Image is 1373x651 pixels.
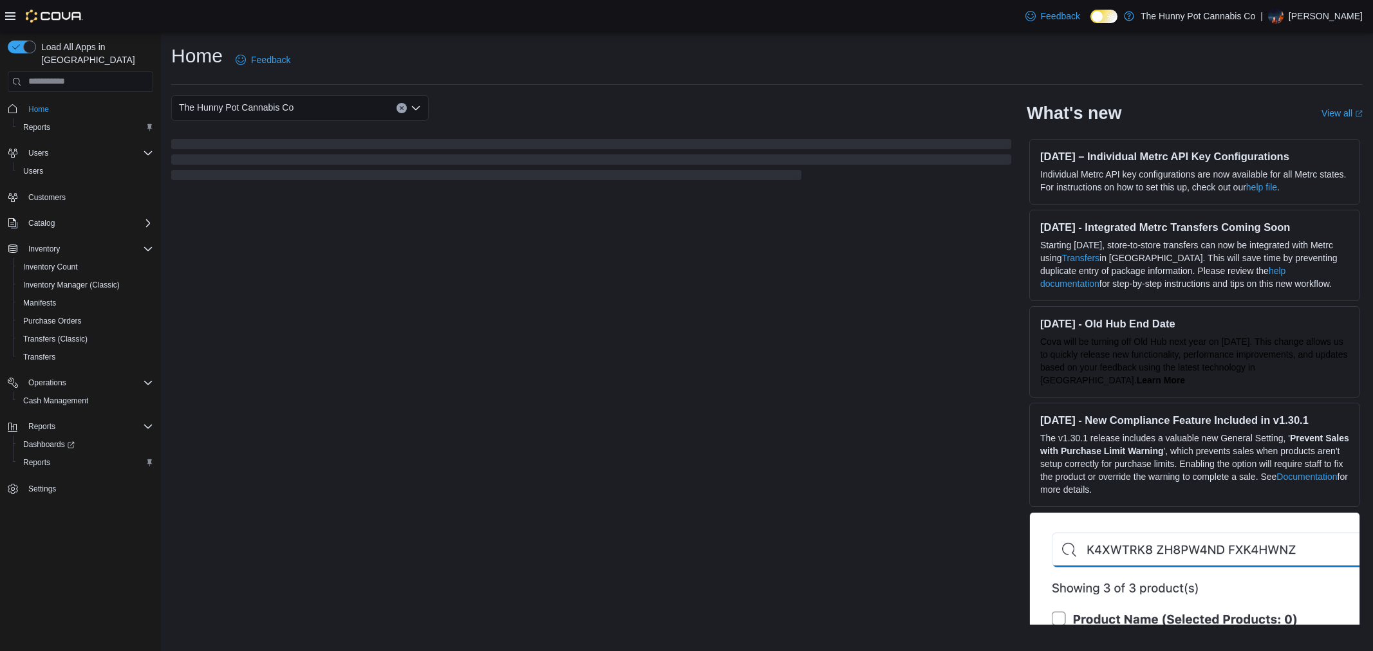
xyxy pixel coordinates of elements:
h3: [DATE] - New Compliance Feature Included in v1.30.1 [1040,414,1349,426]
button: Open list of options [411,103,421,113]
span: Purchase Orders [18,313,153,329]
a: Manifests [18,295,61,311]
button: Clear input [397,103,407,113]
button: Purchase Orders [13,312,158,330]
a: Home [23,102,54,117]
button: Inventory [3,240,158,258]
svg: External link [1355,110,1363,118]
button: Operations [3,374,158,392]
span: Transfers [23,352,55,362]
a: Dashboards [18,437,80,452]
button: Customers [3,188,158,206]
span: Inventory Count [18,259,153,275]
span: Settings [23,481,153,497]
a: Feedback [1020,3,1085,29]
span: Dark Mode [1090,23,1091,24]
h3: [DATE] – Individual Metrc API Key Configurations [1040,150,1349,163]
span: Feedback [1041,10,1080,23]
span: Transfers (Classic) [23,334,88,344]
span: Transfers (Classic) [18,331,153,347]
span: Inventory [23,241,153,257]
p: Starting [DATE], store-to-store transfers can now be integrated with Metrc using in [GEOGRAPHIC_D... [1040,239,1349,290]
span: Home [28,104,49,115]
a: Customers [23,190,71,205]
button: Manifests [13,294,158,312]
a: Transfers [18,349,61,365]
strong: Prevent Sales with Purchase Limit Warning [1040,433,1349,456]
span: Users [23,166,43,176]
span: Cash Management [23,396,88,406]
input: Dark Mode [1090,10,1117,23]
button: Settings [3,479,158,498]
h2: What's new [1027,103,1121,124]
h3: [DATE] - Old Hub End Date [1040,317,1349,330]
a: Reports [18,120,55,135]
button: Reports [3,417,158,436]
nav: Complex example [8,95,153,532]
a: Feedback [230,47,295,73]
h1: Home [171,43,223,69]
span: Inventory [28,244,60,254]
button: Inventory Manager (Classic) [13,276,158,294]
p: [PERSON_NAME] [1289,8,1363,24]
span: Home [23,101,153,117]
span: Reports [28,421,55,432]
span: Reports [18,455,153,470]
a: View allExternal link [1322,108,1363,118]
button: Home [3,100,158,118]
a: Transfers (Classic) [18,331,93,347]
span: The Hunny Pot Cannabis Co [179,100,294,115]
span: Purchase Orders [23,316,82,326]
h3: [DATE] - Integrated Metrc Transfers Coming Soon [1040,221,1349,234]
a: Dashboards [13,436,158,454]
span: Inventory Count [23,262,78,272]
button: Users [13,162,158,180]
span: Reports [18,120,153,135]
span: Operations [23,375,153,390]
span: Reports [23,122,50,133]
img: Cova [26,10,83,23]
span: Manifests [23,298,56,308]
button: Cash Management [13,392,158,410]
span: Users [23,145,153,161]
span: Customers [28,192,66,203]
span: Transfers [18,349,153,365]
span: Dashboards [23,439,75,450]
button: Inventory [23,241,65,257]
button: Transfers [13,348,158,366]
span: Catalog [28,218,55,228]
p: Individual Metrc API key configurations are now available for all Metrc states. For instructions ... [1040,168,1349,194]
a: help file [1246,182,1277,192]
span: Users [28,148,48,158]
a: Reports [18,455,55,470]
span: Manifests [18,295,153,311]
a: help documentation [1040,266,1285,289]
a: Transfers [1061,253,1099,263]
span: Customers [23,189,153,205]
a: Users [18,163,48,179]
button: Catalog [3,214,158,232]
span: Load All Apps in [GEOGRAPHIC_DATA] [36,41,153,66]
a: Inventory Manager (Classic) [18,277,125,293]
span: Inventory Manager (Classic) [23,280,120,290]
a: Inventory Count [18,259,83,275]
span: Settings [28,484,56,494]
a: Settings [23,481,61,497]
span: Dashboards [18,437,153,452]
p: | [1260,8,1263,24]
a: Purchase Orders [18,313,87,329]
div: Brandon Johnston [1268,8,1284,24]
button: Operations [23,375,71,390]
button: Inventory Count [13,258,158,276]
p: The Hunny Pot Cannabis Co [1141,8,1255,24]
span: Catalog [23,215,153,231]
span: Loading [171,142,1011,183]
a: Cash Management [18,393,93,408]
button: Reports [13,118,158,136]
button: Transfers (Classic) [13,330,158,348]
strong: Learn More [1137,375,1185,385]
button: Catalog [23,215,60,231]
button: Users [3,144,158,162]
button: Reports [23,419,61,434]
span: Cova will be turning off Old Hub next year on [DATE]. This change allows us to quickly release ne... [1040,336,1348,385]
